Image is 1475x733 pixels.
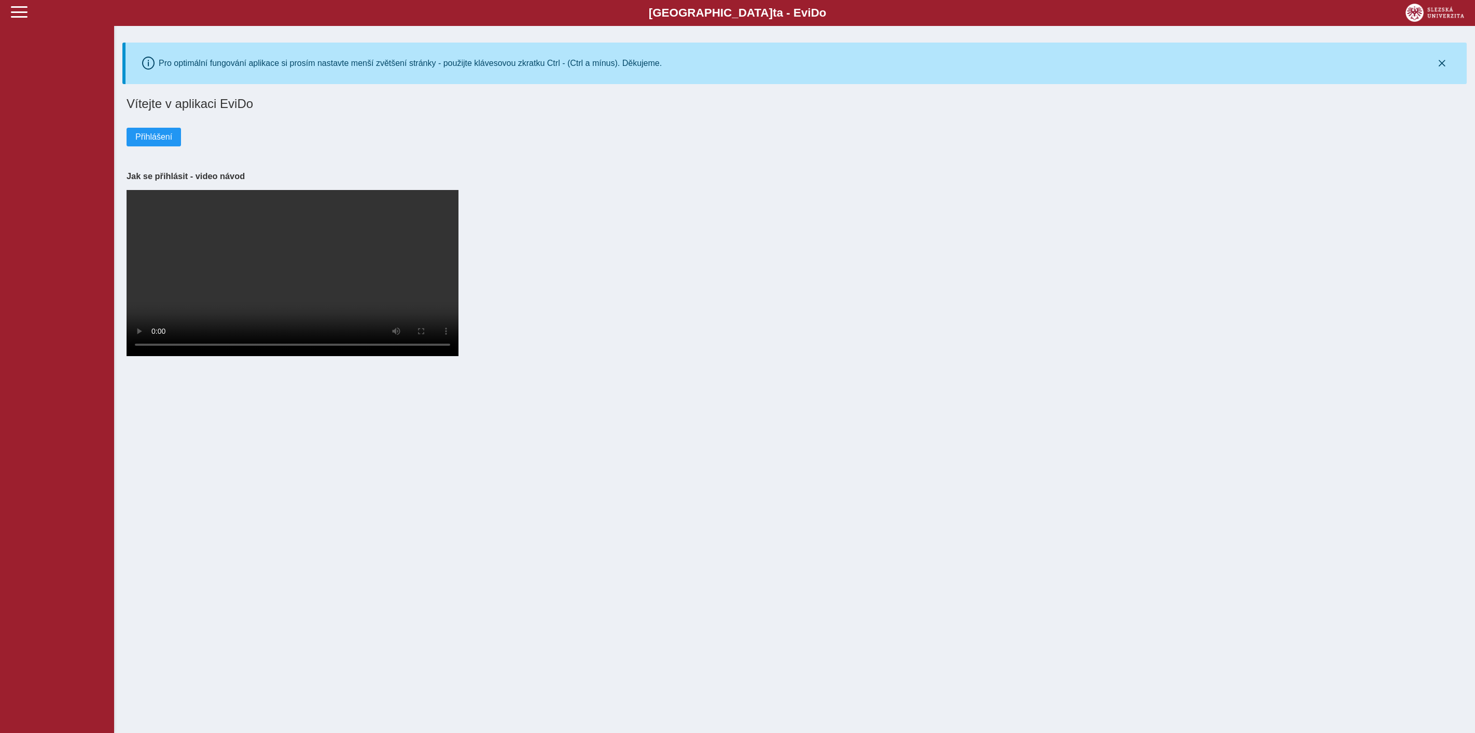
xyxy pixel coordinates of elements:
[159,59,662,68] div: Pro optimální fungování aplikace si prosím nastavte menší zvětšení stránky - použijte klávesovou ...
[31,6,1444,20] b: [GEOGRAPHIC_DATA] a - Evi
[127,171,1463,181] h3: Jak se přihlásit - video návod
[1406,4,1464,22] img: logo_web_su.png
[127,190,458,356] video: Your browser does not support the video tag.
[773,6,776,19] span: t
[127,97,1463,111] h1: Vítejte v aplikaci EviDo
[127,128,181,146] button: Přihlášení
[135,132,172,142] span: Přihlášení
[819,6,827,19] span: o
[811,6,819,19] span: D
